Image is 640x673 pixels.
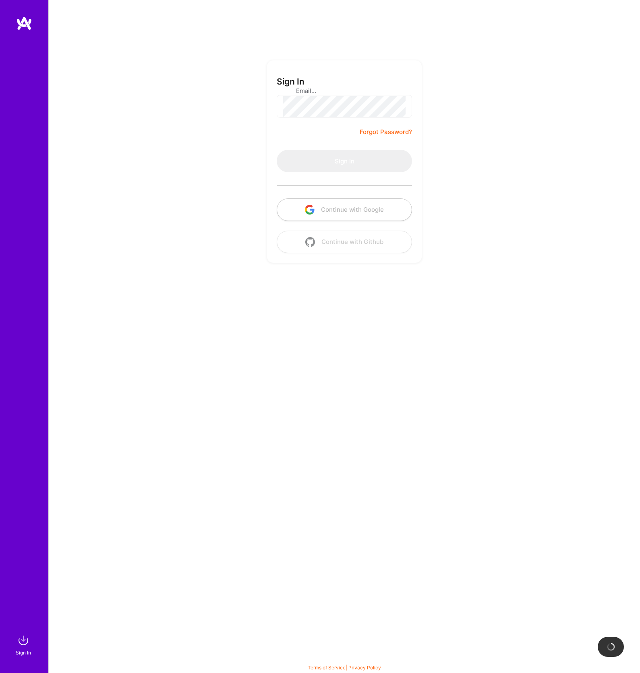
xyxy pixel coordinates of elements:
div: Sign In [16,648,31,657]
span: | [308,665,381,671]
button: Continue with Github [277,231,412,253]
img: icon [305,205,315,215]
button: Continue with Google [277,198,412,221]
div: © 2025 ATeams Inc., All rights reserved. [48,649,640,669]
button: Sign In [277,150,412,172]
a: Terms of Service [308,665,346,671]
a: Forgot Password? [360,127,412,137]
img: logo [16,16,32,31]
img: sign in [15,632,31,648]
input: Email... [296,81,393,101]
img: icon [305,237,315,247]
img: loading [605,642,616,652]
h3: Sign In [277,76,304,87]
a: sign inSign In [17,632,31,657]
a: Privacy Policy [348,665,381,671]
